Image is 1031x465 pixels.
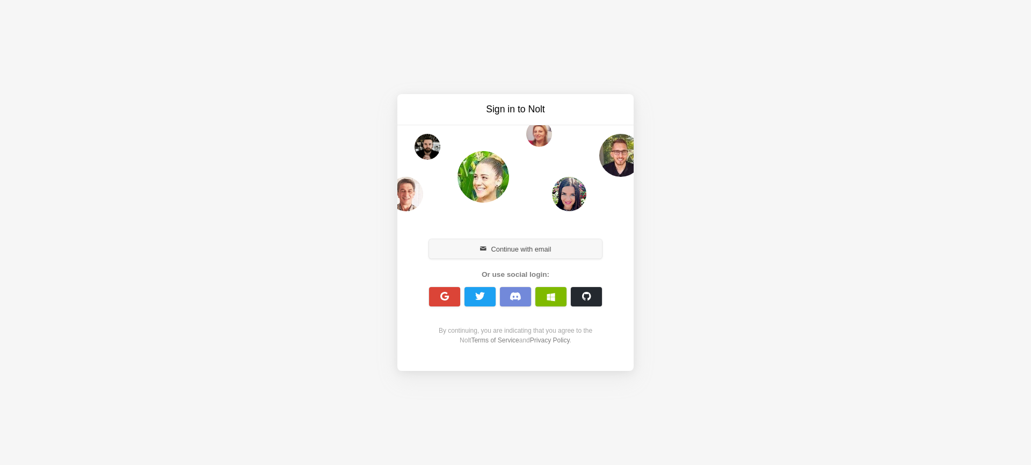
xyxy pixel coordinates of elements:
div: Or use social login: [423,269,608,280]
a: Privacy Policy [530,337,570,344]
h3: Sign in to Nolt [425,103,606,116]
button: Continue with email [429,239,602,259]
a: Terms of Service [471,337,519,344]
div: By continuing, you are indicating that you agree to the Nolt and . [423,326,608,345]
